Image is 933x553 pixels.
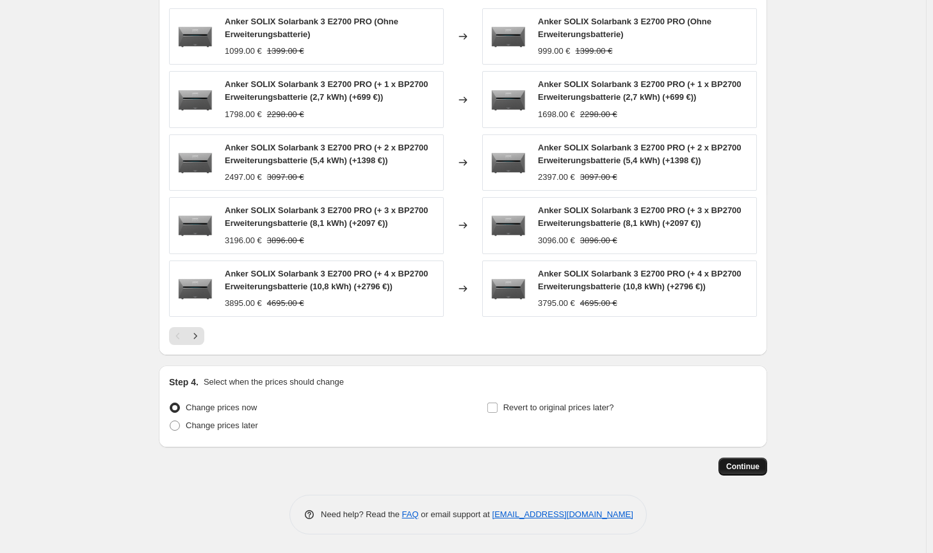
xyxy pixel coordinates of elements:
[225,297,262,310] div: 3895.00 €
[267,234,304,247] strike: 3896.00 €
[267,297,304,310] strike: 4695.00 €
[225,234,262,247] div: 3196.00 €
[489,143,528,182] img: Anker_Solarbank_3_Pro_80x.webp
[176,17,215,56] img: Anker_Solarbank_3_Pro_80x.webp
[267,45,304,58] strike: 1399.00 €
[538,269,742,291] span: Anker SOLIX Solarbank 3 E2700 PRO (+ 4 x BP2700 Erweiterungsbatterie (10,8 kWh) (+2796 €))
[576,45,613,58] strike: 1399.00 €
[169,376,199,389] h2: Step 4.
[489,206,528,244] img: Anker_Solarbank_3_Pro_80x.webp
[186,421,258,430] span: Change prices later
[169,327,204,345] nav: Pagination
[225,79,428,102] span: Anker SOLIX Solarbank 3 E2700 PRO (+ 1 x BP2700 Erweiterungsbatterie (2,7 kWh) (+699 €))
[225,205,428,228] span: Anker SOLIX Solarbank 3 E2700 PRO (+ 3 x BP2700 Erweiterungsbatterie (8,1 kWh) (+2097 €))
[538,171,575,184] div: 2397.00 €
[225,269,428,291] span: Anker SOLIX Solarbank 3 E2700 PRO (+ 4 x BP2700 Erweiterungsbatterie (10,8 kWh) (+2796 €))
[538,108,575,121] div: 1698.00 €
[503,403,614,412] span: Revert to original prices later?
[538,17,711,39] span: Anker SOLIX Solarbank 3 E2700 PRO (Ohne Erweiterungsbatterie)
[419,509,492,519] span: or email support at
[204,376,344,389] p: Select when the prices should change
[489,17,528,56] img: Anker_Solarbank_3_Pro_80x.webp
[176,143,215,182] img: Anker_Solarbank_3_Pro_80x.webp
[489,269,528,308] img: Anker_Solarbank_3_Pro_80x.webp
[176,206,215,244] img: Anker_Solarbank_3_Pro_80x.webp
[726,461,759,472] span: Continue
[538,79,742,102] span: Anker SOLIX Solarbank 3 E2700 PRO (+ 1 x BP2700 Erweiterungsbatterie (2,7 kWh) (+699 €))
[538,297,575,310] div: 3795.00 €
[538,234,575,247] div: 3096.00 €
[225,108,262,121] div: 1798.00 €
[225,17,398,39] span: Anker SOLIX Solarbank 3 E2700 PRO (Ohne Erweiterungsbatterie)
[225,171,262,184] div: 2497.00 €
[492,509,633,519] a: [EMAIL_ADDRESS][DOMAIN_NAME]
[489,81,528,119] img: Anker_Solarbank_3_Pro_80x.webp
[176,269,215,308] img: Anker_Solarbank_3_Pro_80x.webp
[186,327,204,345] button: Next
[580,297,617,310] strike: 4695.00 €
[402,509,419,519] a: FAQ
[225,143,428,165] span: Anker SOLIX Solarbank 3 E2700 PRO (+ 2 x BP2700 Erweiterungsbatterie (5,4 kWh) (+1398 €))
[225,45,262,58] div: 1099.00 €
[580,108,617,121] strike: 2298.00 €
[538,143,742,165] span: Anker SOLIX Solarbank 3 E2700 PRO (+ 2 x BP2700 Erweiterungsbatterie (5,4 kWh) (+1398 €))
[267,108,304,121] strike: 2298.00 €
[186,403,257,412] span: Change prices now
[718,458,767,476] button: Continue
[538,205,742,228] span: Anker SOLIX Solarbank 3 E2700 PRO (+ 3 x BP2700 Erweiterungsbatterie (8,1 kWh) (+2097 €))
[267,171,304,184] strike: 3097.00 €
[538,45,571,58] div: 999.00 €
[321,509,402,519] span: Need help? Read the
[580,171,617,184] strike: 3097.00 €
[176,81,215,119] img: Anker_Solarbank_3_Pro_80x.webp
[580,234,617,247] strike: 3896.00 €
